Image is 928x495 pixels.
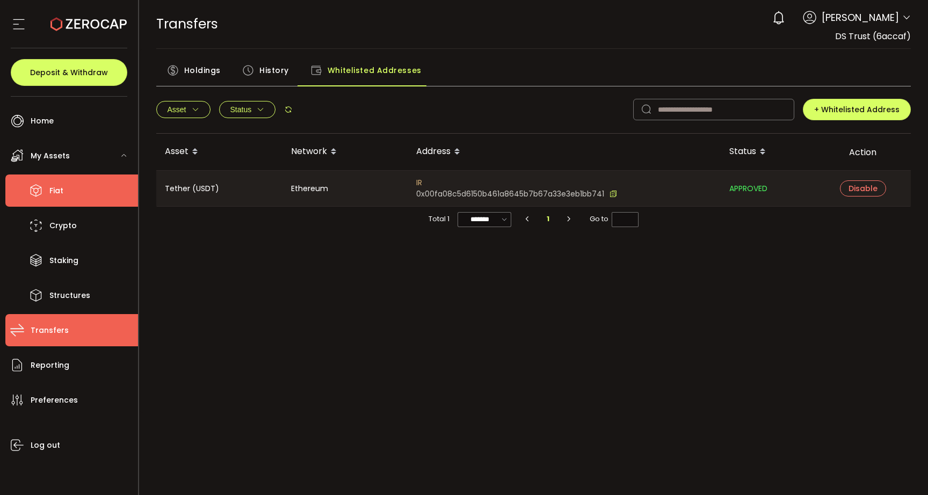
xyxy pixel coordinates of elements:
button: + Whitelisted Address [803,99,911,120]
span: Log out [31,438,60,453]
div: Address [408,143,721,161]
span: My Assets [31,148,70,164]
li: 1 [539,212,558,227]
button: Disable [840,180,886,196]
iframe: Chat Widget [874,443,928,495]
span: Total 1 [429,212,450,227]
span: Asset [168,105,186,114]
button: Deposit & Withdraw [11,59,127,86]
span: Fiat [49,183,63,199]
span: APPROVED [729,183,767,195]
span: Staking [49,253,78,268]
span: 0x00fa08c5d6150b461a8645b7b67a33e3eb1bb741 [416,188,604,200]
span: Transfers [31,323,69,338]
span: Tether (USDT) [165,183,219,195]
span: [PERSON_NAME] [822,10,899,25]
span: DS Trust (6accaf) [835,30,911,42]
span: Reporting [31,358,69,373]
button: Status [219,101,276,118]
span: Structures [49,288,90,303]
span: Ethereum [291,183,328,195]
button: Asset [156,101,211,118]
span: Status [230,105,252,114]
span: IR [416,177,617,188]
span: Deposit & Withdraw [30,69,108,76]
span: Home [31,113,54,129]
div: Status [721,143,815,161]
div: Asset [156,143,282,161]
span: Go to [590,212,639,227]
span: Whitelisted Addresses [328,60,422,81]
span: Preferences [31,392,78,408]
span: History [259,60,289,81]
div: Action [815,146,911,158]
div: Network [282,143,408,161]
span: + Whitelisted Address [814,104,900,115]
span: Holdings [184,60,221,81]
span: Transfers [156,14,218,33]
span: Crypto [49,218,77,234]
span: Disable [849,183,878,194]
